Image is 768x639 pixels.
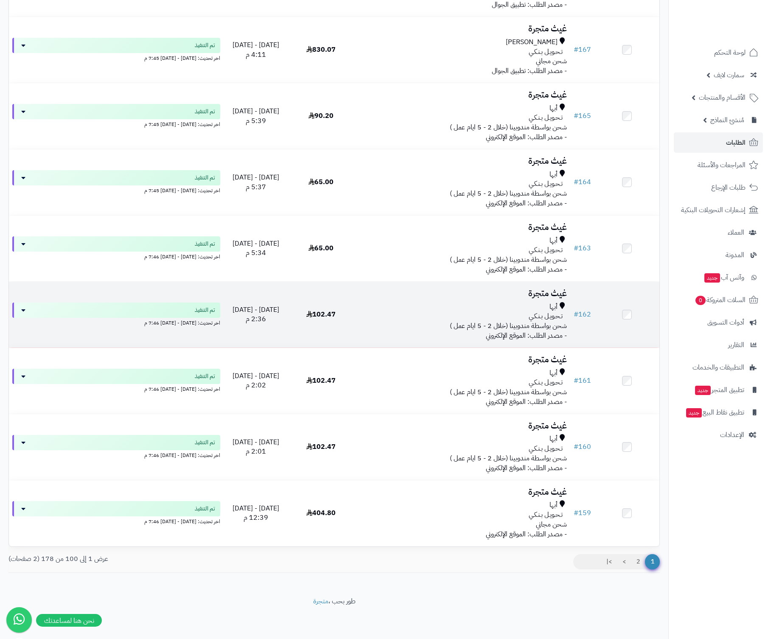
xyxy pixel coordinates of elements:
a: >| [601,554,617,569]
h3: غيث متجرة [357,289,566,298]
span: جديد [686,408,702,418]
span: [DATE] - [DATE] 2:36 م [233,305,279,325]
span: لوحة التحكم [714,47,746,59]
h3: غيث متجرة [357,487,566,497]
span: 102.47 [306,442,336,452]
td: - مصدر الطلب: الموقع الإلكتروني [353,83,570,149]
td: - مصدر الطلب: الموقع الإلكتروني [353,414,570,480]
span: [DATE] - [DATE] 2:02 م [233,371,279,391]
span: شحن بواسطة مندوبينا (خلال 2 - 5 ايام عمل ) [450,188,567,199]
span: # [574,177,578,187]
span: # [574,442,578,452]
span: جديد [704,273,720,283]
span: السلات المتروكة [695,294,746,306]
span: أبها [549,368,558,378]
div: اخر تحديث: [DATE] - [DATE] 7:46 م [12,252,220,261]
h3: غيث متجرة [357,90,566,100]
span: التقارير [728,339,744,351]
a: العملاء [674,222,763,243]
span: تـحـويـل بـنـكـي [529,113,563,123]
span: # [574,45,578,55]
span: تم التنفيذ [195,240,215,248]
span: # [574,111,578,121]
span: شحن بواسطة مندوبينا (خلال 2 - 5 ايام عمل ) [450,387,567,397]
td: - مصدر الطلب: تطبيق الجوال [353,17,570,83]
span: [DATE] - [DATE] 12:39 م [233,503,279,523]
td: - مصدر الطلب: الموقع الإلكتروني [353,149,570,215]
div: اخر تحديث: [DATE] - [DATE] 7:46 م [12,450,220,459]
span: # [574,508,578,518]
span: 102.47 [306,376,336,386]
span: تـحـويـل بـنـكـي [529,179,563,189]
span: تـحـويـل بـنـكـي [529,510,563,520]
span: تطبيق نقاط البيع [685,406,744,418]
a: أدوات التسويق [674,312,763,333]
a: > [617,554,631,569]
span: [PERSON_NAME] [506,37,558,47]
h3: غيث متجرة [357,421,566,431]
td: - مصدر الطلب: الموقع الإلكتروني [353,282,570,348]
span: شحن مجاني [536,519,567,530]
span: شحن بواسطة مندوبينا (خلال 2 - 5 ايام عمل ) [450,453,567,463]
td: - مصدر الطلب: الموقع الإلكتروني [353,216,570,281]
span: تم التنفيذ [195,438,215,447]
div: اخر تحديث: [DATE] - [DATE] 7:45 م [12,53,220,62]
div: اخر تحديث: [DATE] - [DATE] 7:46 م [12,384,220,393]
div: اخر تحديث: [DATE] - [DATE] 7:46 م [12,318,220,327]
a: التطبيقات والخدمات [674,357,763,378]
a: 2 [631,554,645,569]
td: - مصدر الطلب: الموقع الإلكتروني [353,480,570,546]
a: #163 [574,243,591,253]
span: المدونة [726,249,744,261]
span: أبها [549,302,558,312]
span: وآتس آب [704,272,744,283]
span: 65.00 [308,243,334,253]
span: [DATE] - [DATE] 5:39 م [233,106,279,126]
span: تطبيق المتجر [694,384,744,396]
a: #159 [574,508,591,518]
span: تم التنفيذ [195,504,215,513]
span: 404.80 [306,508,336,518]
div: اخر تحديث: [DATE] - [DATE] 7:45 م [12,185,220,194]
span: تـحـويـل بـنـكـي [529,311,563,321]
span: # [574,243,578,253]
span: تـحـويـل بـنـكـي [529,47,563,57]
span: الطلبات [726,137,746,149]
div: اخر تحديث: [DATE] - [DATE] 7:46 م [12,516,220,525]
a: لوحة التحكم [674,42,763,63]
span: تم التنفيذ [195,174,215,182]
span: تم التنفيذ [195,372,215,381]
a: #160 [574,442,591,452]
span: 830.07 [306,45,336,55]
span: طلبات الإرجاع [711,182,746,193]
a: #167 [574,45,591,55]
span: [DATE] - [DATE] 4:11 م [233,40,279,60]
span: شحن بواسطة مندوبينا (خلال 2 - 5 ايام عمل ) [450,122,567,132]
a: #164 [574,177,591,187]
span: 90.20 [308,111,334,121]
span: التطبيقات والخدمات [692,362,744,373]
h3: غيث متجرة [357,355,566,364]
span: سمارت لايف [714,69,744,81]
span: # [574,309,578,319]
span: تم التنفيذ [195,107,215,116]
span: 1 [645,554,660,569]
span: أبها [549,500,558,510]
span: أبها [549,236,558,246]
span: الأقسام والمنتجات [699,92,746,104]
span: أدوات التسويق [707,317,744,328]
span: مُنشئ النماذج [710,114,744,126]
span: 102.47 [306,309,336,319]
span: شحن بواسطة مندوبينا (خلال 2 - 5 ايام عمل ) [450,255,567,265]
span: 0 [695,296,706,305]
span: شحن مجاني [536,56,567,66]
a: تطبيق نقاط البيعجديد [674,402,763,423]
span: # [574,376,578,386]
td: - مصدر الطلب: الموقع الإلكتروني [353,348,570,414]
span: جديد [695,386,711,395]
a: طلبات الإرجاع [674,177,763,198]
span: [DATE] - [DATE] 5:37 م [233,172,279,192]
span: تم التنفيذ [195,41,215,50]
a: المراجعات والأسئلة [674,155,763,175]
a: متجرة [313,596,328,606]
